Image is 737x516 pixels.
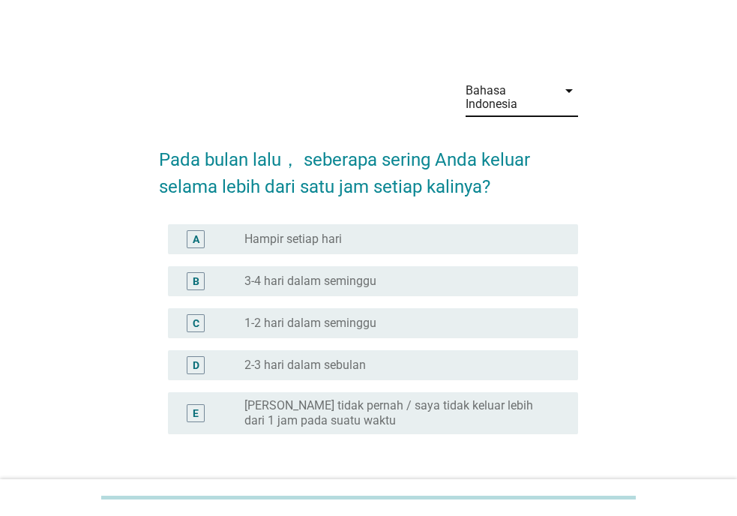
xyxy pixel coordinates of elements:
[244,274,376,289] label: 3-4 hari dalam seminggu
[560,82,578,100] i: arrow_drop_down
[159,131,578,200] h2: Pada bulan lalu， seberapa sering Anda keluar selama lebih dari satu jam setiap kalinya?
[193,273,199,289] div: B
[244,316,376,331] label: 1-2 hari dalam seminggu
[193,315,199,331] div: C
[244,398,554,428] label: [PERSON_NAME] tidak pernah / saya tidak keluar lebih dari 1 jam pada suatu waktu
[244,358,366,373] label: 2-3 hari dalam sebulan
[193,405,199,421] div: E
[193,231,199,247] div: A
[193,357,199,373] div: D
[466,84,548,111] div: Bahasa Indonesia
[244,232,342,247] label: Hampir setiap hari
